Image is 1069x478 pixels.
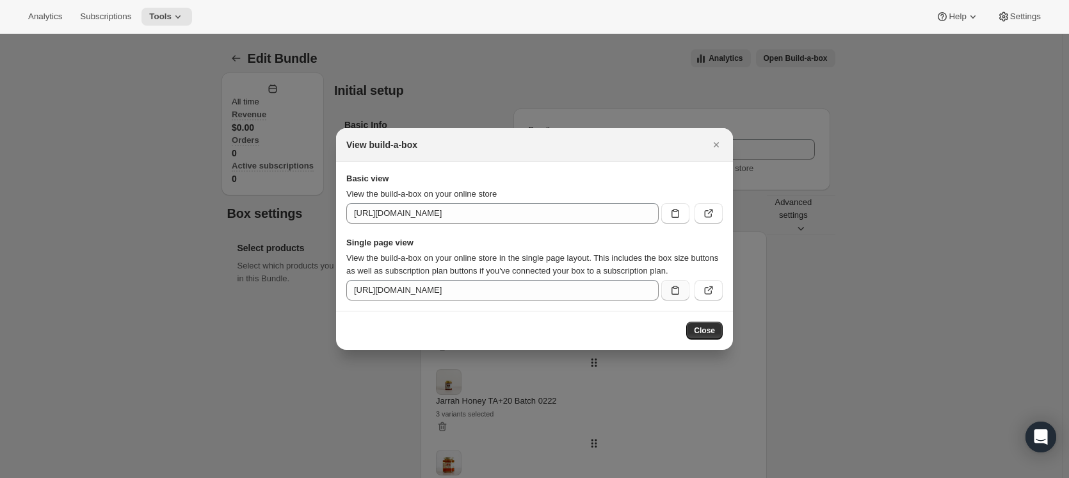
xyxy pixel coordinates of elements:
button: Analytics [20,8,70,26]
button: Tools [141,8,192,26]
div: Open Intercom Messenger [1025,422,1056,452]
span: Analytics [28,12,62,22]
strong: Single page view [346,236,723,249]
h2: View build-a-box [346,138,417,151]
span: Subscriptions [80,12,131,22]
span: Tools [149,12,172,22]
strong: Basic view [346,172,723,185]
button: Help [928,8,986,26]
p: View the build-a-box on your online store [346,188,723,201]
p: View the build-a-box on your online store in the single page layout. This includes the box size b... [346,252,723,277]
button: Subscriptions [72,8,139,26]
button: Close [707,136,725,154]
span: Help [949,12,966,22]
button: Close [686,322,723,340]
span: Close [694,326,715,336]
span: Settings [1010,12,1041,22]
button: Settings [990,8,1049,26]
